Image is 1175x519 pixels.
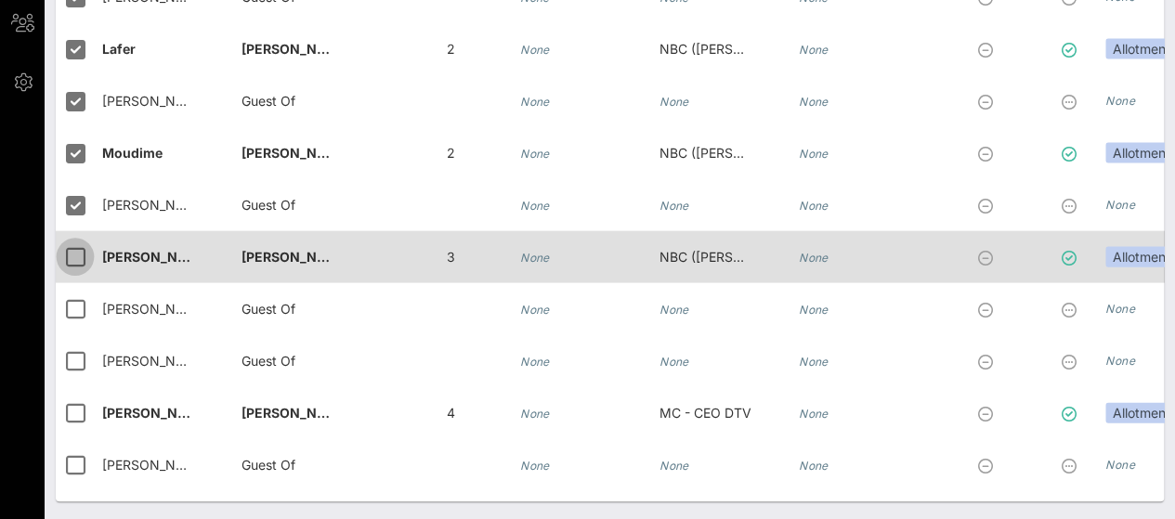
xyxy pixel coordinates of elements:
i: None [520,250,550,264]
i: None [520,42,550,56]
i: None [799,302,829,316]
i: None [659,94,689,108]
i: None [1105,197,1135,211]
i: None [799,94,829,108]
i: None [799,146,829,160]
span: Guest Of [242,352,295,368]
span: [PERSON_NAME] [242,144,351,160]
i: None [520,198,550,212]
i: None [799,250,829,264]
i: None [520,94,550,108]
i: None [520,302,550,316]
i: None [1105,93,1135,107]
span: Guest Of [242,92,295,108]
span: [PERSON_NAME] [242,248,351,264]
span: [PERSON_NAME] [102,196,209,212]
div: 4 [381,386,520,438]
i: None [1105,301,1135,315]
span: NBC ([PERSON_NAME]) [659,248,807,264]
i: None [799,42,829,56]
span: [PERSON_NAME] [102,352,209,368]
i: None [1105,353,1135,367]
div: 2 [381,22,520,74]
span: [PERSON_NAME] [102,456,209,472]
i: None [520,146,550,160]
span: [PERSON_NAME] [102,92,209,108]
span: Moudime [102,144,163,160]
i: None [520,458,550,472]
i: None [799,354,829,368]
span: Guest Of [242,456,295,472]
i: None [659,302,689,316]
i: None [1105,457,1135,471]
i: None [799,406,829,420]
span: [PERSON_NAME] [102,248,212,264]
i: None [659,458,689,472]
i: None [659,354,689,368]
span: MC - CEO DTV [659,404,751,420]
span: [PERSON_NAME] [102,300,209,316]
span: [PERSON_NAME] [242,404,351,420]
div: 2 [381,126,520,178]
span: Guest Of [242,196,295,212]
span: NBC ([PERSON_NAME]) [659,40,807,56]
div: 3 [381,230,520,282]
i: None [659,198,689,212]
i: None [520,354,550,368]
i: None [520,406,550,420]
i: None [799,198,829,212]
span: [PERSON_NAME] [102,404,212,420]
span: Lafer [102,40,136,56]
i: None [799,458,829,472]
span: NBC ([PERSON_NAME]) [659,144,807,160]
span: Guest Of [242,300,295,316]
span: [PERSON_NAME] [242,40,351,56]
